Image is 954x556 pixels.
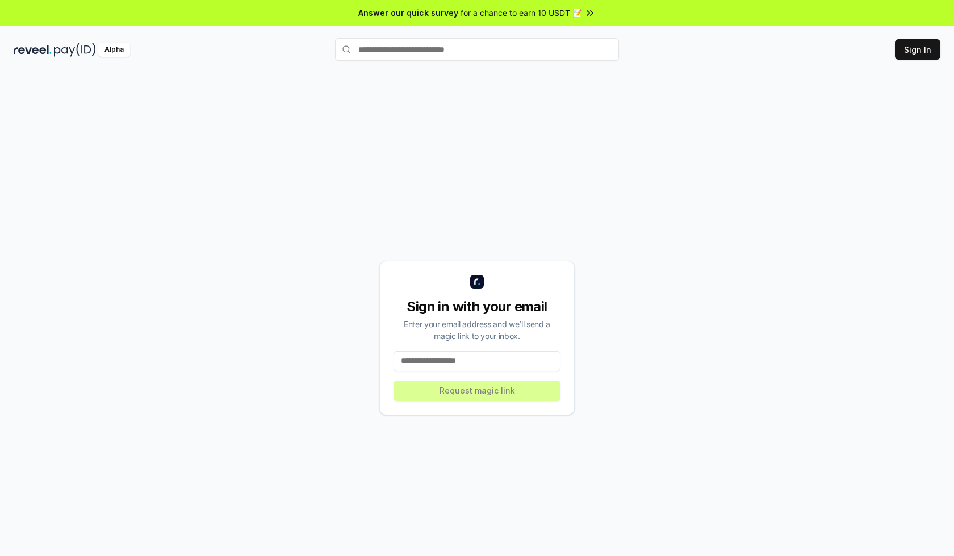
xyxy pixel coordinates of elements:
[358,7,458,19] span: Answer our quick survey
[895,39,940,60] button: Sign In
[14,43,52,57] img: reveel_dark
[54,43,96,57] img: pay_id
[394,298,560,316] div: Sign in with your email
[461,7,582,19] span: for a chance to earn 10 USDT 📝
[394,318,560,342] div: Enter your email address and we’ll send a magic link to your inbox.
[470,275,484,289] img: logo_small
[98,43,130,57] div: Alpha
